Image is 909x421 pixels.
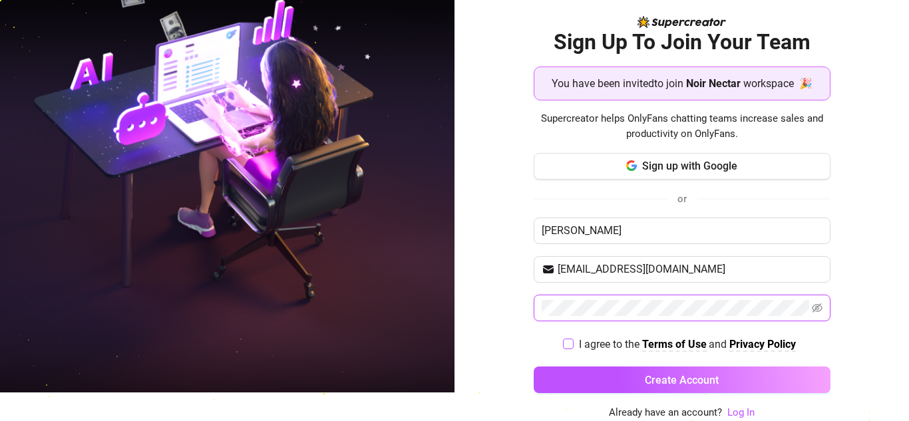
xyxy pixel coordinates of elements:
img: logo-BBDzfeDw.svg [637,16,726,28]
span: eye-invisible [812,303,822,313]
button: Sign up with Google [534,153,830,180]
a: Log In [727,405,755,421]
span: or [677,193,687,205]
span: Create Account [645,374,719,386]
span: and [709,338,729,351]
button: Create Account [534,366,830,393]
a: Log In [727,406,755,418]
h2: Sign Up To Join Your Team [534,29,830,56]
span: workspace 🎉 [743,75,813,92]
input: Your email [558,261,822,277]
input: Enter your Name [534,217,830,244]
a: Terms of Use [642,338,707,352]
span: Already have an account? [609,405,722,421]
a: Privacy Policy [729,338,796,352]
strong: Privacy Policy [729,338,796,351]
span: You have been invited to join [552,75,683,92]
strong: Terms of Use [642,338,707,351]
span: Sign up with Google [642,160,737,172]
span: Supercreator helps OnlyFans chatting teams increase sales and productivity on OnlyFans. [534,111,830,142]
strong: Noir Nectar [686,77,741,90]
span: I agree to the [579,338,642,351]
